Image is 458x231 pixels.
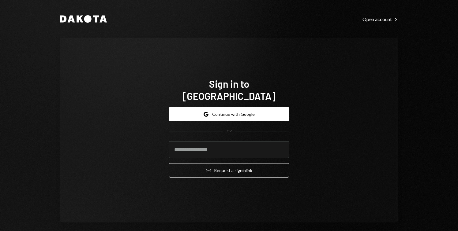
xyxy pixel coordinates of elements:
button: Continue with Google [169,107,289,121]
a: Open account [362,16,398,22]
h1: Sign in to [GEOGRAPHIC_DATA] [169,78,289,102]
div: OR [227,129,232,134]
button: Request a signinlink [169,163,289,178]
